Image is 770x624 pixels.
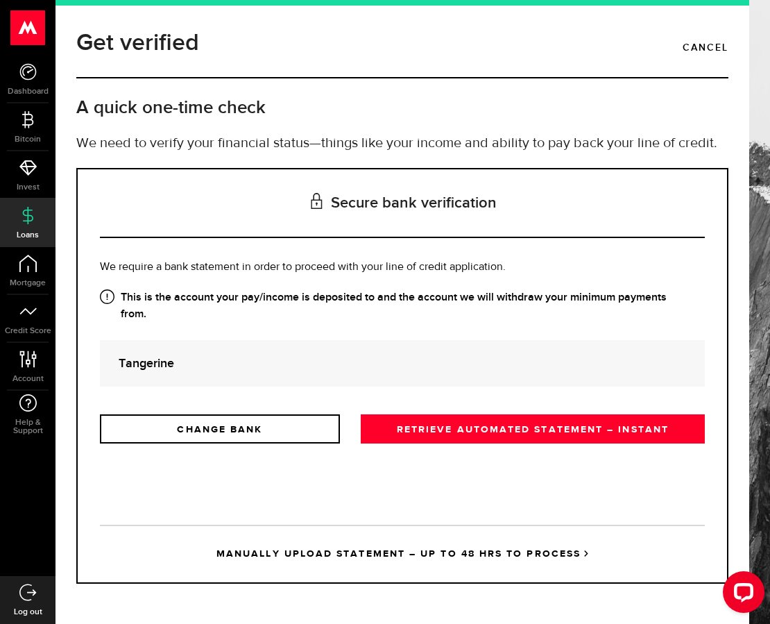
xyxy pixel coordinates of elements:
[712,566,770,624] iframe: LiveChat chat widget
[119,354,686,373] strong: Tangerine
[361,414,705,444] a: RETRIEVE AUTOMATED STATEMENT – INSTANT
[76,96,728,119] h2: A quick one-time check
[76,25,199,61] h1: Get verified
[76,133,728,154] p: We need to verify your financial status—things like your income and ability to pay back your line...
[100,289,705,323] strong: This is the account your pay/income is deposited to and the account we will withdraw your minimum...
[683,36,728,60] a: Cancel
[100,262,506,273] span: We require a bank statement in order to proceed with your line of credit application.
[100,169,705,238] h3: Secure bank verification
[100,414,340,444] a: CHANGE BANK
